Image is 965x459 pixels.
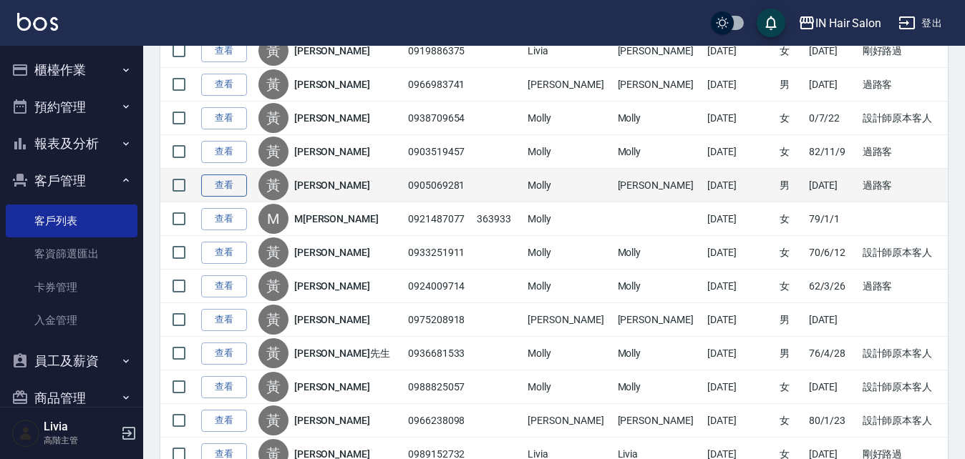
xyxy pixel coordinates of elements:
td: 女 [776,202,805,236]
td: 0975208918 [404,303,473,337]
td: [DATE] [805,169,859,202]
td: 0933251911 [404,236,473,270]
td: Molly [524,236,614,270]
td: 設計師原本客人 [859,337,948,370]
td: 76/4/28 [805,337,859,370]
a: [PERSON_NAME] [294,111,370,125]
td: Molly [524,270,614,303]
button: 登出 [893,10,948,36]
td: 剛好路過 [859,34,948,68]
a: 查看 [201,242,247,264]
a: 查看 [201,74,247,96]
td: 0938709654 [404,102,473,135]
td: 女 [776,370,805,404]
td: Molly [524,135,614,169]
td: Molly [614,370,704,404]
div: 黃 [258,405,288,435]
a: [PERSON_NAME] [294,178,370,192]
td: [PERSON_NAME] [524,303,614,337]
a: 查看 [201,309,247,331]
td: 過路客 [859,68,948,102]
a: [PERSON_NAME] [294,245,370,260]
td: [DATE] [704,370,776,404]
td: Livia [524,34,614,68]
button: 報表及分析 [6,125,137,162]
div: 黃 [258,338,288,368]
div: M [258,204,288,234]
td: 0988825057 [404,370,473,404]
td: [DATE] [704,303,776,337]
a: 查看 [201,174,247,197]
td: 0/7/22 [805,102,859,135]
h5: Livia [44,420,117,434]
a: 卡券管理 [6,271,137,304]
button: save [757,9,785,37]
a: 查看 [201,410,247,432]
td: 0919886375 [404,34,473,68]
td: 0905069281 [404,169,473,202]
td: 80/1/23 [805,404,859,438]
td: 女 [776,102,805,135]
td: [DATE] [704,102,776,135]
td: [DATE] [805,68,859,102]
td: [DATE] [704,34,776,68]
td: Molly [614,236,704,270]
div: 黃 [258,271,288,301]
a: 查看 [201,275,247,297]
div: 黃 [258,305,288,335]
div: 黃 [258,36,288,66]
td: 設計師原本客人 [859,370,948,404]
td: Molly [524,202,614,236]
a: 查看 [201,342,247,365]
a: [PERSON_NAME] [294,413,370,428]
td: [DATE] [704,337,776,370]
td: [DATE] [805,303,859,337]
div: 黃 [258,69,288,99]
td: [DATE] [704,135,776,169]
td: [PERSON_NAME] [614,34,704,68]
td: 79/1/1 [805,202,859,236]
td: 男 [776,337,805,370]
button: 商品管理 [6,380,137,417]
td: 男 [776,68,805,102]
td: 女 [776,270,805,303]
img: Logo [17,13,58,31]
td: [DATE] [704,68,776,102]
td: 過路客 [859,169,948,202]
a: 查看 [201,40,247,62]
button: 預約管理 [6,89,137,126]
td: 女 [776,34,805,68]
td: 0903519457 [404,135,473,169]
a: [PERSON_NAME] [294,144,370,159]
td: 70/6/12 [805,236,859,270]
td: [PERSON_NAME] [614,303,704,337]
td: [PERSON_NAME] [524,68,614,102]
a: [PERSON_NAME] [294,77,370,92]
td: 82/11/9 [805,135,859,169]
td: [DATE] [704,202,776,236]
a: 入金管理 [6,304,137,337]
td: [DATE] [704,169,776,202]
td: [DATE] [805,34,859,68]
button: 員工及薪資 [6,342,137,380]
a: M[PERSON_NAME] [294,212,379,226]
div: 黃 [258,170,288,200]
td: 男 [776,303,805,337]
td: 設計師原本客人 [859,236,948,270]
td: [DATE] [704,404,776,438]
td: [PERSON_NAME] [614,68,704,102]
img: Person [11,419,40,448]
td: 0924009714 [404,270,473,303]
td: 0936681533 [404,337,473,370]
td: [DATE] [704,270,776,303]
a: 查看 [201,208,247,230]
td: 女 [776,135,805,169]
td: [PERSON_NAME] [614,169,704,202]
td: 設計師原本客人 [859,102,948,135]
td: [PERSON_NAME] [614,404,704,438]
a: 查看 [201,107,247,129]
a: [PERSON_NAME] [294,279,370,293]
a: [PERSON_NAME] [294,312,370,327]
td: 0966983741 [404,68,473,102]
td: Molly [614,135,704,169]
